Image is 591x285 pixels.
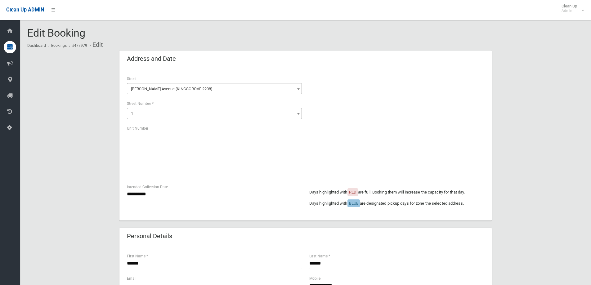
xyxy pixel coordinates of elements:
[349,190,356,194] span: RED
[128,85,300,93] span: Proctor Avenue (KINGSGROVE 2208)
[127,108,302,119] span: 1
[119,53,183,65] header: Address and Date
[349,201,358,206] span: BLUE
[88,39,103,51] li: Edit
[27,27,85,39] span: Edit Booking
[309,200,484,207] p: Days highlighted with are designated pickup days for zone the selected address.
[51,43,67,48] a: Bookings
[72,43,87,48] a: #477979
[127,83,302,94] span: Proctor Avenue (KINGSGROVE 2208)
[27,43,46,48] a: Dashboard
[558,4,583,13] span: Clean Up
[119,230,180,242] header: Personal Details
[562,8,577,13] small: Admin
[131,111,133,116] span: 1
[128,109,300,118] span: 1
[309,189,484,196] p: Days highlighted with are full. Booking them will increase the capacity for that day.
[6,7,44,13] span: Clean Up ADMIN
